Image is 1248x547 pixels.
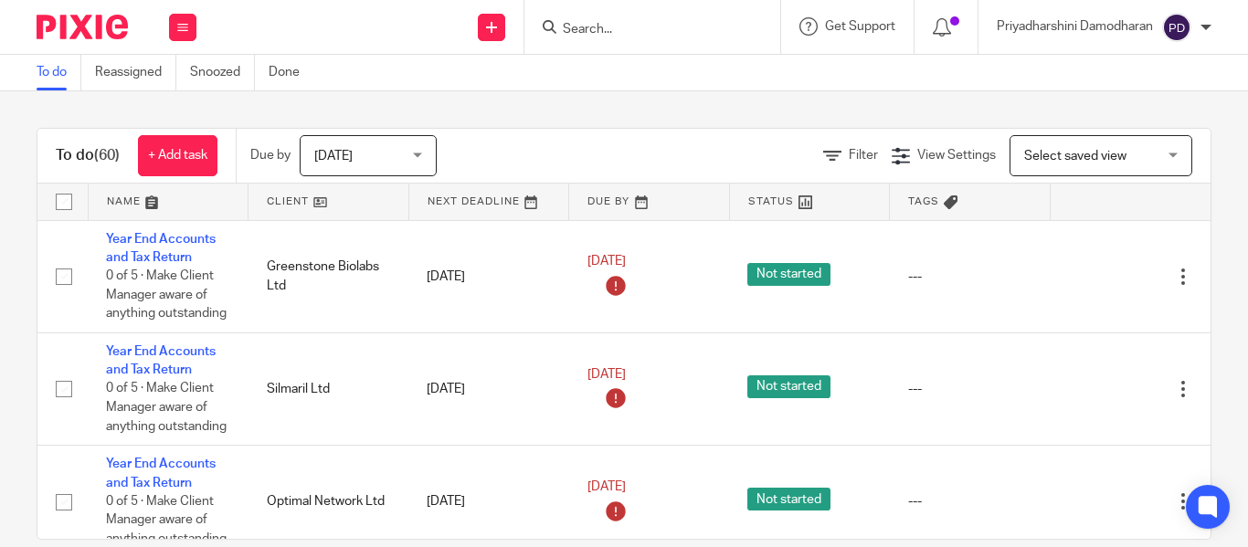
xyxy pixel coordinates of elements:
[908,380,1032,398] div: ---
[408,332,569,445] td: [DATE]
[825,20,895,33] span: Get Support
[997,17,1153,36] p: Priyadharshini Damodharan
[249,220,409,332] td: Greenstone Biolabs Ltd
[1162,13,1191,42] img: svg%3E
[269,55,313,90] a: Done
[106,345,216,376] a: Year End Accounts and Tax Return
[190,55,255,90] a: Snoozed
[249,332,409,445] td: Silmaril Ltd
[587,256,626,268] span: [DATE]
[106,269,227,320] span: 0 of 5 · Make Client Manager aware of anything outstanding
[747,375,830,398] span: Not started
[56,146,120,165] h1: To do
[747,263,830,286] span: Not started
[106,458,216,489] a: Year End Accounts and Tax Return
[106,495,227,545] span: 0 of 5 · Make Client Manager aware of anything outstanding
[917,149,996,162] span: View Settings
[747,488,830,510] span: Not started
[106,383,227,433] span: 0 of 5 · Make Client Manager aware of anything outstanding
[908,196,939,206] span: Tags
[561,22,725,38] input: Search
[1024,150,1126,163] span: Select saved view
[908,268,1032,286] div: ---
[314,150,353,163] span: [DATE]
[587,368,626,381] span: [DATE]
[250,146,291,164] p: Due by
[587,480,626,493] span: [DATE]
[37,15,128,39] img: Pixie
[106,233,216,264] a: Year End Accounts and Tax Return
[94,148,120,163] span: (60)
[138,135,217,176] a: + Add task
[95,55,176,90] a: Reassigned
[908,492,1032,510] div: ---
[37,55,81,90] a: To do
[408,220,569,332] td: [DATE]
[849,149,878,162] span: Filter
